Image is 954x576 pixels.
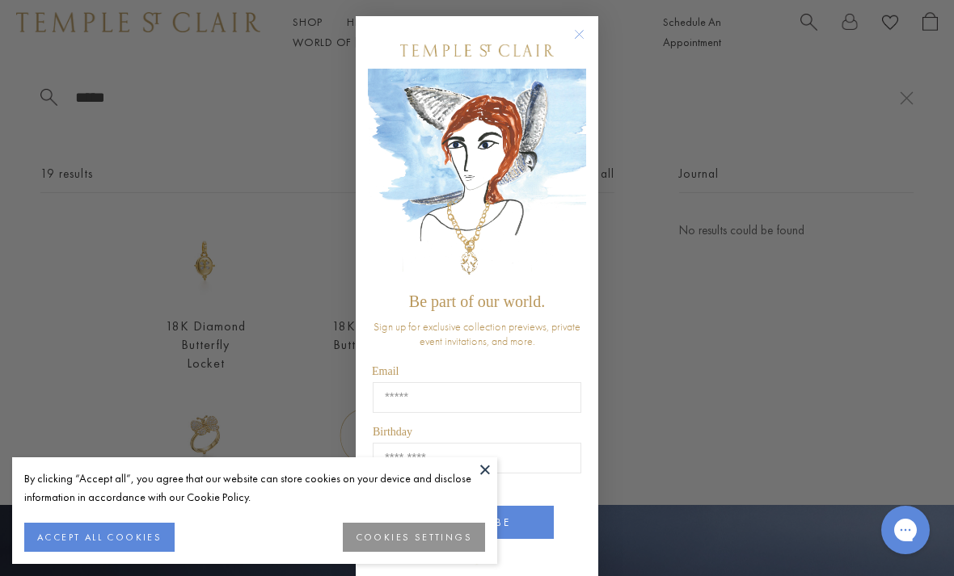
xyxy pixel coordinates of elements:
[368,69,586,284] img: c4a9eb12-d91a-4d4a-8ee0-386386f4f338.jpeg
[577,32,597,53] button: Close dialog
[373,382,581,413] input: Email
[400,44,554,57] img: Temple St. Clair
[374,319,580,348] span: Sign up for exclusive collection previews, private event invitations, and more.
[343,523,485,552] button: COOKIES SETTINGS
[373,426,412,438] span: Birthday
[24,469,485,507] div: By clicking “Accept all”, you agree that our website can store cookies on your device and disclos...
[24,523,175,552] button: ACCEPT ALL COOKIES
[409,292,545,310] span: Be part of our world.
[372,365,399,377] span: Email
[873,500,938,560] iframe: Gorgias live chat messenger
